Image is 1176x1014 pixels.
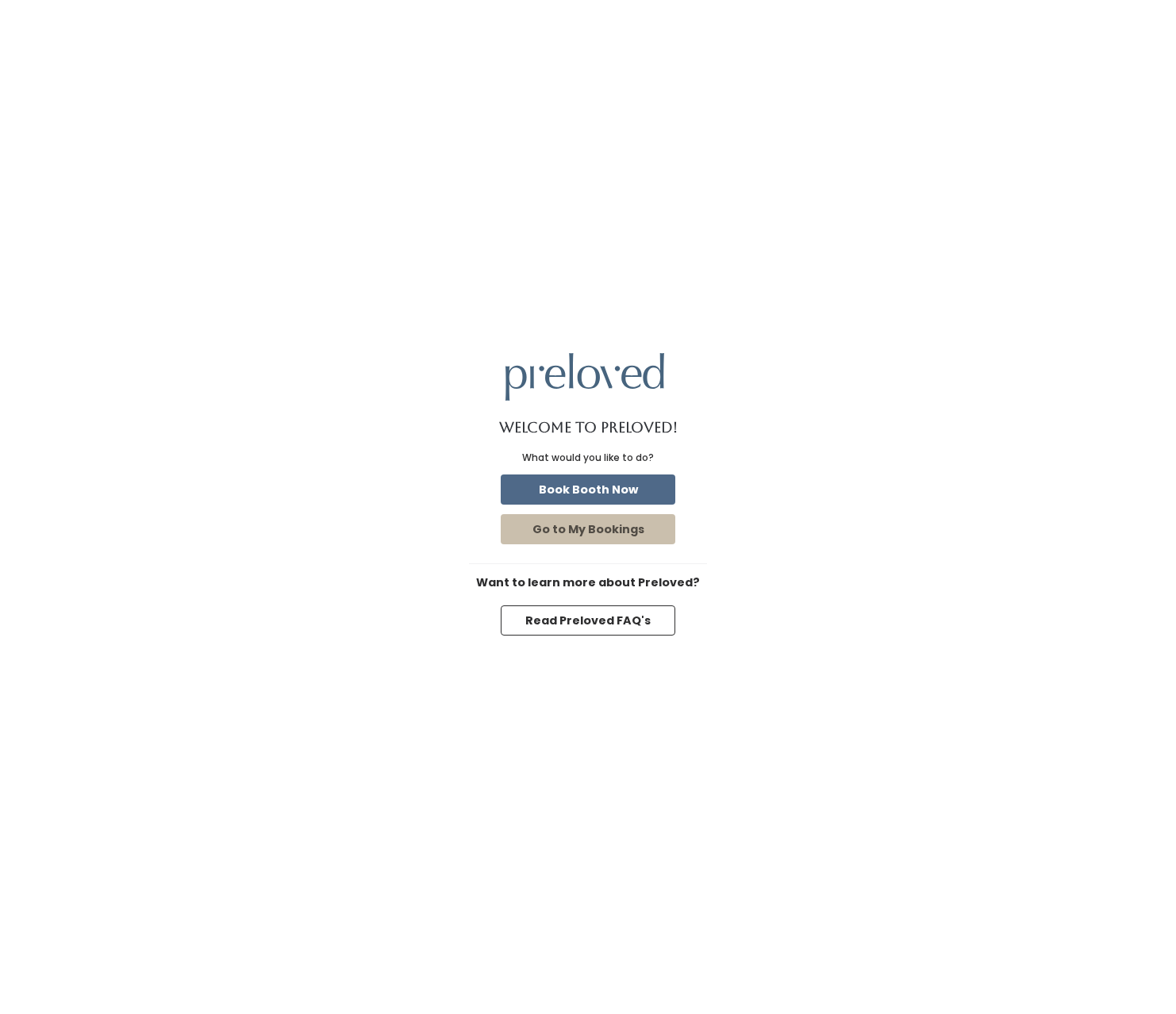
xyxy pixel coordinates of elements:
[501,605,675,636] button: Read Preloved FAQ's
[522,451,654,465] div: What would you like to do?
[505,353,664,400] img: preloved logo
[469,577,707,590] h6: Want to learn more about Preloved?
[498,511,678,547] a: Go to My Bookings
[501,514,675,544] button: Go to My Bookings
[499,420,678,436] h1: Welcome to Preloved!
[501,474,675,505] button: Book Booth Now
